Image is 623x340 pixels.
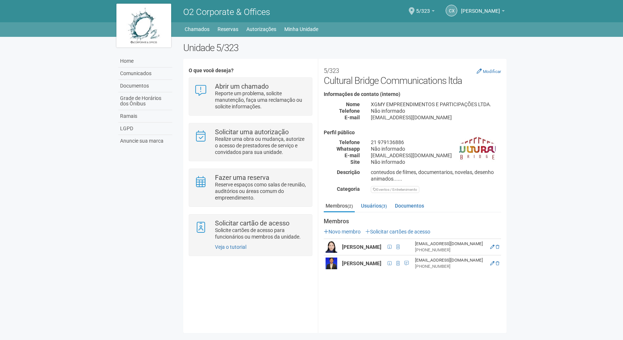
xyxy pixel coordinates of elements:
[195,129,307,155] a: Solicitar uma autorização Realize uma obra ou mudança, autorize o acesso de prestadores de serviç...
[342,260,381,266] strong: [PERSON_NAME]
[215,181,307,201] p: Reserve espaços como salas de reunião, auditórios ou áreas comum do empreendimento.
[345,152,360,158] strong: E-mail
[189,68,312,73] h4: O que você deseja?
[284,24,318,34] a: Minha Unidade
[118,92,172,110] a: Grade de Horários dos Ônibus
[195,220,307,240] a: Solicitar cartão de acesso Solicite cartões de acesso para funcionários ou membros da unidade.
[347,204,353,209] small: (2)
[365,108,507,114] div: Não informado
[337,146,360,152] strong: Whatsapp
[416,1,430,14] span: 5/323
[215,128,289,136] strong: Solicitar uma autorização
[326,258,337,269] img: user.png
[490,261,495,266] a: Editar membro
[215,90,307,110] p: Reporte um problema, solicite manutenção, faça uma reclamação ou solicite informações.
[496,244,499,250] a: Excluir membro
[324,92,501,97] h4: Informações de contato (interno)
[365,101,507,108] div: XGMY EMPREENDIMENTOS E PARTICIPAÇÕES LTDA.
[116,4,171,47] img: logo.jpg
[195,83,307,110] a: Abrir um chamado Reporte um problema, solicite manutenção, faça uma reclamação ou solicite inform...
[337,169,360,175] strong: Descrição
[337,186,360,192] strong: Categoria
[365,146,507,152] div: Não informado
[324,64,501,86] h2: Cultural Bridge Communications ltda
[446,5,457,16] a: cx
[215,174,269,181] strong: Fazer uma reserva
[350,159,360,165] strong: Site
[490,244,495,250] a: Editar membro
[365,169,507,182] div: conteudos de filmes, documentarios, novelas, desenho animados......
[365,114,507,121] div: [EMAIL_ADDRESS][DOMAIN_NAME]
[461,1,500,14] span: chen xian guan
[371,186,419,193] div: Eventos / Entretenimento
[415,241,486,247] div: [EMAIL_ADDRESS][DOMAIN_NAME]
[415,263,486,270] div: [PHONE_NUMBER]
[339,139,360,145] strong: Telefone
[324,229,361,235] a: Novo membro
[118,67,172,80] a: Comunicados
[215,82,269,90] strong: Abrir um chamado
[346,101,360,107] strong: Nome
[215,227,307,240] p: Solicite cartões de acesso para funcionários ou membros da unidade.
[416,9,435,15] a: 5/323
[215,136,307,155] p: Realize uma obra ou mudança, autorize o acesso de prestadores de serviço e convidados para sua un...
[339,108,360,114] strong: Telefone
[118,123,172,135] a: LGPD
[365,152,507,159] div: [EMAIL_ADDRESS][DOMAIN_NAME]
[324,218,501,225] strong: Membros
[461,9,505,15] a: [PERSON_NAME]
[118,80,172,92] a: Documentos
[118,135,172,147] a: Anuncie sua marca
[415,257,486,263] div: [EMAIL_ADDRESS][DOMAIN_NAME]
[459,130,496,166] img: business.png
[215,244,246,250] a: Veja o tutorial
[215,219,289,227] strong: Solicitar cartão de acesso
[359,200,389,211] a: Usuários(3)
[324,67,339,74] small: 5/323
[183,42,507,53] h2: Unidade 5/323
[415,247,486,253] div: [PHONE_NUMBER]
[365,139,507,146] div: 21 979136886
[496,261,499,266] a: Excluir membro
[118,55,172,67] a: Home
[342,244,381,250] strong: [PERSON_NAME]
[218,24,238,34] a: Reservas
[477,68,501,74] a: Modificar
[365,159,507,165] div: Não informado
[381,204,387,209] small: (3)
[183,7,270,17] span: O2 Corporate & Offices
[393,200,426,211] a: Documentos
[324,200,355,212] a: Membros(2)
[345,115,360,120] strong: E-mail
[324,130,501,135] h4: Perfil público
[365,229,430,235] a: Solicitar cartões de acesso
[195,174,307,201] a: Fazer uma reserva Reserve espaços como salas de reunião, auditórios ou áreas comum do empreendime...
[118,110,172,123] a: Ramais
[326,241,337,253] img: user.png
[185,24,209,34] a: Chamados
[246,24,276,34] a: Autorizações
[483,69,501,74] small: Modificar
